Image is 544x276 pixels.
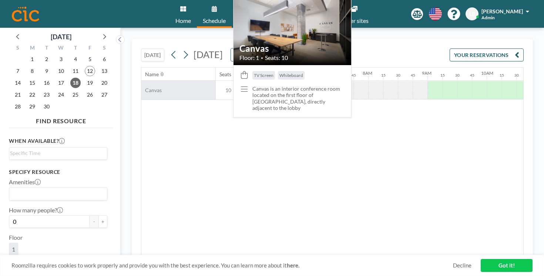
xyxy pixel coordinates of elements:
span: Thursday, September 11, 2025 [70,66,81,76]
div: T [40,44,54,53]
div: 30 [396,73,400,78]
span: Thursday, September 25, 2025 [70,90,81,100]
span: Canvas [141,87,162,94]
span: Whiteboard [279,73,303,78]
div: 30 [455,73,460,78]
span: Schedule [203,18,226,24]
span: Wednesday, September 3, 2025 [56,54,66,64]
div: Search for option [9,148,107,159]
span: Wednesday, September 24, 2025 [56,90,66,100]
div: Seats [219,71,231,78]
h3: Specify resource [9,169,107,175]
h4: FIND RESOURCE [9,114,113,125]
span: Tuesday, September 16, 2025 [41,78,52,88]
span: Tuesday, September 23, 2025 [41,90,52,100]
div: S [97,44,111,53]
input: Search for option [10,189,103,199]
div: 45 [411,73,415,78]
div: 9AM [422,70,431,76]
button: - [90,215,98,228]
span: Friday, September 12, 2025 [85,66,95,76]
span: Other sites [340,18,369,24]
div: W [54,44,68,53]
div: 10AM [481,70,493,76]
p: Canvas is an interior conference room located on the first floor of [GEOGRAPHIC_DATA], directly a... [252,85,345,111]
div: 15 [381,73,386,78]
div: S [11,44,25,53]
span: 10 [216,87,241,94]
span: Sunday, September 7, 2025 [13,66,23,76]
div: T [68,44,83,53]
a: Decline [453,262,471,269]
span: 1 [12,246,15,253]
img: organization-logo [12,7,39,21]
a: here. [287,262,299,269]
span: DAILY VIEW [232,50,268,60]
span: Friday, September 26, 2025 [85,90,95,100]
span: Sunday, September 14, 2025 [13,78,23,88]
div: F [83,44,97,53]
span: Saturday, September 27, 2025 [99,90,110,100]
div: Search for option [231,48,295,61]
label: Floor [9,234,23,241]
span: Monday, September 29, 2025 [27,101,37,112]
div: 15 [440,73,445,78]
input: Search for option [10,149,103,157]
span: Tuesday, September 9, 2025 [41,66,52,76]
span: Saturday, September 13, 2025 [99,66,110,76]
span: Monday, September 8, 2025 [27,66,37,76]
span: Wednesday, September 17, 2025 [56,78,66,88]
div: M [25,44,40,53]
label: Amenities [9,178,41,186]
span: Monday, September 15, 2025 [27,78,37,88]
span: Tuesday, September 30, 2025 [41,101,52,112]
div: Search for option [9,188,107,200]
span: Saturday, September 20, 2025 [99,78,110,88]
span: Monday, September 1, 2025 [27,54,37,64]
button: [DATE] [141,48,164,61]
span: Sunday, September 28, 2025 [13,101,23,112]
div: Name [145,71,159,78]
span: Friday, September 5, 2025 [85,54,95,64]
div: 30 [514,73,519,78]
div: 45 [352,73,356,78]
span: LB [469,11,475,17]
span: [DATE] [194,49,223,60]
a: Got it! [481,259,533,272]
span: Friday, September 19, 2025 [85,78,95,88]
div: 45 [470,73,474,78]
label: How many people? [9,206,63,214]
button: YOUR RESERVATIONS [450,48,524,61]
span: Home [175,18,191,24]
span: Admin [481,15,495,20]
div: [DATE] [51,31,71,42]
button: + [98,215,107,228]
span: Wednesday, September 10, 2025 [56,66,66,76]
span: TV Screen [254,73,273,78]
span: Roomzilla requires cookies to work properly and provide you with the best experience. You can lea... [11,262,453,269]
span: Tuesday, September 2, 2025 [41,54,52,64]
span: [PERSON_NAME] [481,8,523,14]
div: 8AM [363,70,372,76]
span: Saturday, September 6, 2025 [99,54,110,64]
span: Thursday, September 18, 2025 [70,78,81,88]
span: Monday, September 22, 2025 [27,90,37,100]
span: Sunday, September 21, 2025 [13,90,23,100]
div: 15 [500,73,504,78]
span: Thursday, September 4, 2025 [70,54,81,64]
